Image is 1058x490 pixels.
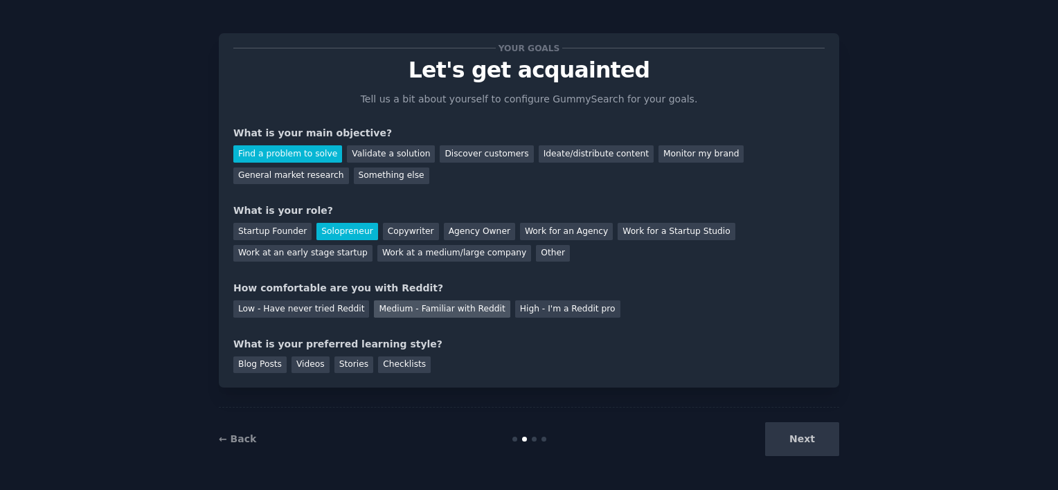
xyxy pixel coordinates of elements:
div: Checklists [378,356,431,374]
div: Other [536,245,570,262]
div: Work for a Startup Studio [618,223,735,240]
div: General market research [233,167,349,185]
div: Stories [334,356,373,374]
div: Startup Founder [233,223,312,240]
div: Find a problem to solve [233,145,342,163]
div: Copywriter [383,223,439,240]
div: Monitor my brand [658,145,744,163]
div: Videos [292,356,330,374]
div: Low - Have never tried Reddit [233,300,369,318]
div: Agency Owner [444,223,515,240]
div: Work for an Agency [520,223,613,240]
div: Solopreneur [316,223,377,240]
p: Tell us a bit about yourself to configure GummySearch for your goals. [355,92,703,107]
div: How comfortable are you with Reddit? [233,281,825,296]
div: Validate a solution [347,145,435,163]
div: Medium - Familiar with Reddit [374,300,510,318]
div: What is your main objective? [233,126,825,140]
div: Work at a medium/large company [377,245,531,262]
div: Work at an early stage startup [233,245,373,262]
p: Let's get acquainted [233,58,825,82]
div: What is your preferred learning style? [233,337,825,352]
div: Discover customers [440,145,533,163]
div: What is your role? [233,203,825,218]
a: ← Back [219,433,256,444]
div: Ideate/distribute content [539,145,654,163]
div: Something else [354,167,429,185]
div: High - I'm a Reddit pro [515,300,620,318]
div: Blog Posts [233,356,287,374]
span: Your goals [496,41,562,55]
